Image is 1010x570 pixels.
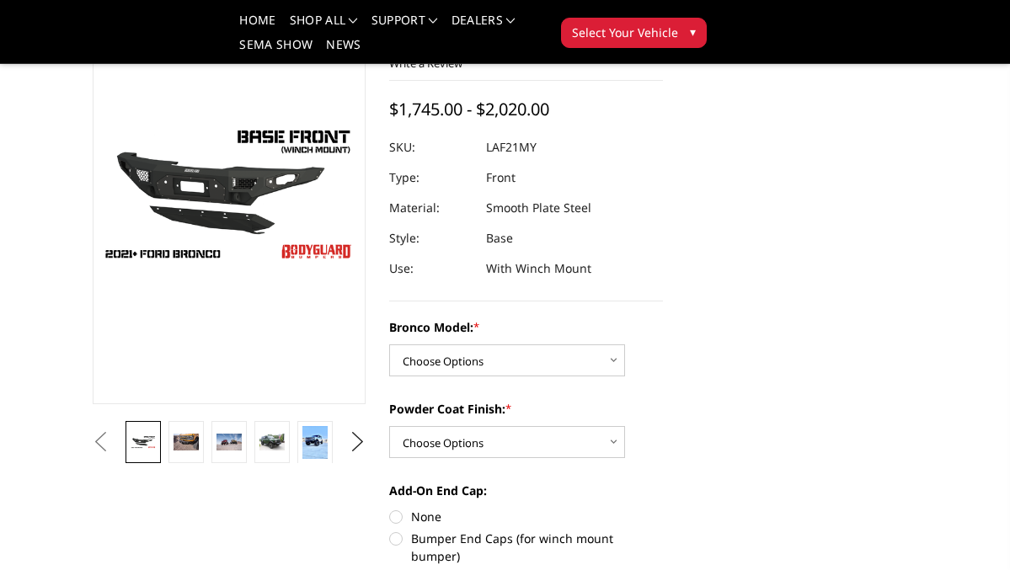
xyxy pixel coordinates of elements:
[389,193,473,223] dt: Material:
[371,14,438,39] a: Support
[389,318,663,336] label: Bronco Model:
[452,14,516,39] a: Dealers
[239,14,275,39] a: Home
[389,98,549,120] span: $1,745.00 - $2,020.00
[486,223,513,253] dd: Base
[389,400,663,418] label: Powder Coat Finish:
[389,162,473,193] dt: Type:
[486,193,591,223] dd: Smooth Plate Steel
[326,39,361,63] a: News
[88,429,114,455] button: Previous
[486,162,516,193] dd: Front
[690,23,696,40] span: ▾
[174,434,198,450] img: Bronco Base Front (winch mount)
[302,426,327,459] img: Bronco Base Front (winch mount)
[389,132,473,162] dt: SKU:
[389,508,663,525] label: None
[389,253,473,284] dt: Use:
[389,56,462,71] a: Write a Review
[389,482,663,499] label: Add-On End Cap:
[486,132,537,162] dd: LAF21MY
[239,39,313,63] a: SEMA Show
[216,434,241,450] img: Bronco Base Front (winch mount)
[259,434,284,450] img: Bronco Base Front (winch mount)
[486,253,591,284] dd: With Winch Mount
[290,14,358,39] a: shop all
[389,223,473,253] dt: Style:
[561,18,707,48] button: Select Your Vehicle
[389,530,663,565] label: Bumper End Caps (for winch mount bumper)
[926,489,1010,570] iframe: Chat Widget
[572,24,678,41] span: Select Your Vehicle
[345,429,370,455] button: Next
